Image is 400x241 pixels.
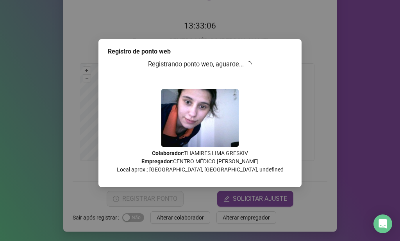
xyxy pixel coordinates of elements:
strong: Colaborador [152,150,183,156]
div: Registro de ponto web [108,47,292,56]
h3: Registrando ponto web, aguarde... [108,59,292,70]
p: : THAMIRES LIMA GRESKIV : CENTRO MÉDICO [PERSON_NAME] Local aprox.: [GEOGRAPHIC_DATA], [GEOGRAPHI... [108,149,292,174]
span: loading [245,60,252,68]
strong: Empregador [141,158,172,164]
img: 2Q== [161,89,239,147]
div: Open Intercom Messenger [373,214,392,233]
